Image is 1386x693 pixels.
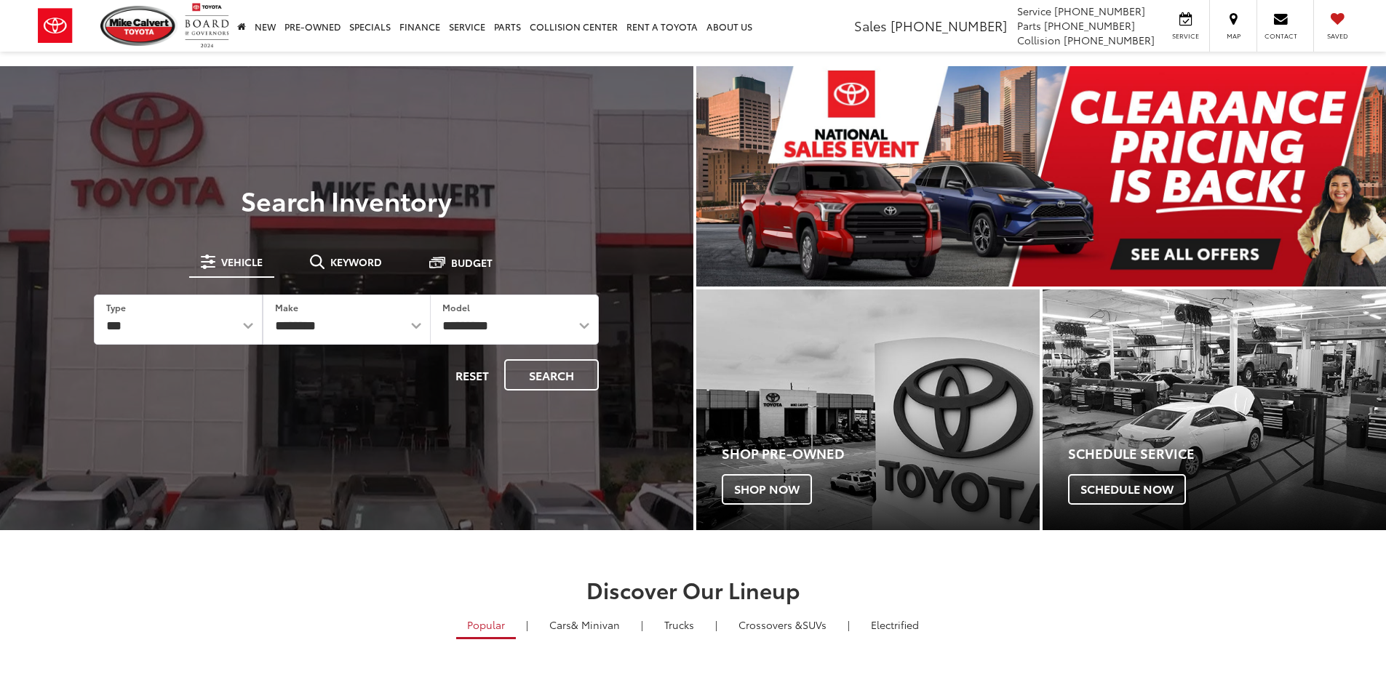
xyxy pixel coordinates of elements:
[522,617,532,632] li: |
[696,289,1040,530] a: Shop Pre-Owned Shop Now
[1054,4,1145,18] span: [PHONE_NUMBER]
[180,577,1206,601] h2: Discover Our Lineup
[330,257,382,267] span: Keyword
[443,359,501,390] button: Reset
[106,301,126,313] label: Type
[1017,33,1061,47] span: Collision
[1068,446,1386,461] h4: Schedule Service
[100,6,178,46] img: Mike Calvert Toyota
[275,301,298,313] label: Make
[860,612,930,637] a: Electrified
[1044,18,1135,33] span: [PHONE_NUMBER]
[722,474,812,505] span: Shop Now
[538,612,631,637] a: Cars
[1043,289,1386,530] a: Schedule Service Schedule Now
[451,257,493,268] span: Budget
[1264,31,1297,41] span: Contact
[1043,289,1386,530] div: Toyota
[653,612,705,637] a: Trucks
[1064,33,1155,47] span: [PHONE_NUMBER]
[738,617,802,632] span: Crossovers &
[696,289,1040,530] div: Toyota
[728,612,837,637] a: SUVs
[891,16,1007,35] span: [PHONE_NUMBER]
[1321,31,1353,41] span: Saved
[221,257,263,267] span: Vehicle
[1169,31,1202,41] span: Service
[722,446,1040,461] h4: Shop Pre-Owned
[712,617,721,632] li: |
[61,185,632,215] h3: Search Inventory
[637,617,647,632] li: |
[442,301,470,313] label: Model
[1217,31,1249,41] span: Map
[1068,474,1186,505] span: Schedule Now
[1017,4,1051,18] span: Service
[504,359,599,390] button: Search
[456,612,516,639] a: Popular
[854,16,887,35] span: Sales
[571,617,620,632] span: & Minivan
[1017,18,1041,33] span: Parts
[844,617,853,632] li: |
